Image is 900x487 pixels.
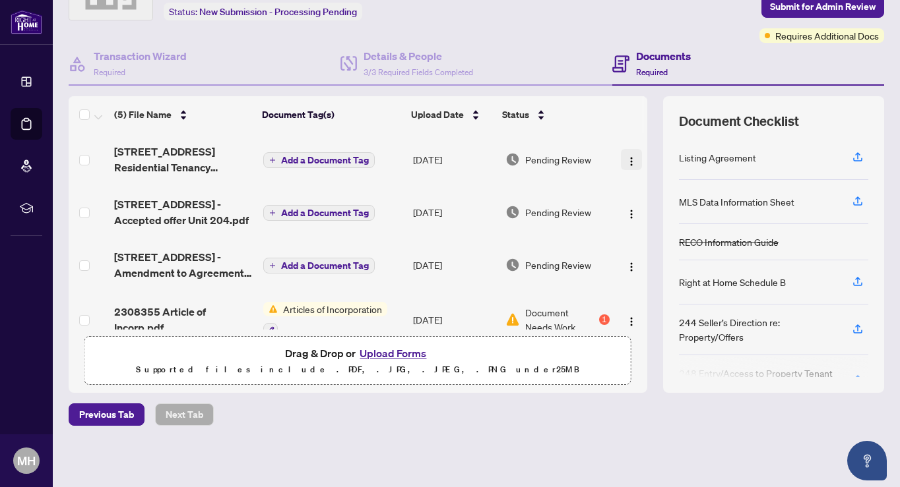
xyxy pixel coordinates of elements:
span: [STREET_ADDRESS] - Amendment to Agreement to Lease Residential.pdf [114,249,252,281]
div: 1 [599,314,610,325]
button: Next Tab [155,403,214,426]
span: MH [17,451,36,470]
div: RECO Information Guide [679,235,779,249]
h4: Details & People [364,48,473,64]
button: Open asap [847,441,887,480]
img: logo [11,10,42,34]
div: MLS Data Information Sheet [679,194,794,209]
button: Upload Forms [356,345,430,362]
button: Logo [621,149,642,170]
span: 3/3 Required Fields Completed [364,67,473,77]
th: Upload Date [406,96,497,133]
div: Listing Agreement [679,150,756,165]
td: [DATE] [408,186,499,239]
td: [DATE] [408,239,499,291]
th: Document Tag(s) [257,96,406,133]
button: Status IconArticles of Incorporation [263,302,387,337]
button: Add a Document Tag [263,205,375,221]
th: (5) File Name [109,96,257,133]
span: Document Checklist [679,112,799,130]
span: Pending Review [525,205,591,219]
img: Logo [626,209,637,219]
img: Document Status [505,205,520,219]
span: (5) File Name [114,107,172,122]
button: Add a Document Tag [263,258,375,273]
img: Logo [626,316,637,327]
img: Document Status [505,258,520,272]
span: Required [636,67,668,77]
span: Document Needs Work [525,305,596,334]
button: Logo [621,202,642,223]
p: Supported files include .PDF, .JPG, .JPEG, .PNG under 25 MB [93,362,623,378]
div: 244 Seller’s Direction re: Property/Offers [679,315,837,344]
td: [DATE] [408,133,499,186]
span: plus [269,210,276,216]
span: [STREET_ADDRESS] Residential Tenancy Agreement.pdf [114,144,252,175]
h4: Transaction Wizard [94,48,187,64]
img: Document Status [505,152,520,167]
span: 2308355 Article of Incorp.pdf [114,304,252,335]
span: Add a Document Tag [281,208,369,217]
img: Logo [626,156,637,167]
div: Right at Home Schedule B [679,275,786,289]
span: Drag & Drop orUpload FormsSupported files include .PDF, .JPG, .JPEG, .PNG under25MB [85,337,631,386]
span: Pending Review [525,258,591,272]
img: Logo [626,262,637,272]
span: New Submission - Processing Pending [199,6,357,18]
span: Previous Tab [79,404,134,425]
button: Logo [621,309,642,330]
span: Required [94,67,125,77]
td: [DATE] [408,291,499,348]
div: Status: [164,3,362,20]
span: Requires Additional Docs [775,28,879,43]
span: Articles of Incorporation [278,302,387,316]
span: plus [269,157,276,163]
span: [STREET_ADDRESS] - Accepted offer Unit 204.pdf [114,196,252,228]
button: Logo [621,254,642,275]
button: Previous Tab [69,403,145,426]
img: Document Status [505,312,520,327]
span: Status [502,107,529,122]
span: plus [269,262,276,269]
span: Pending Review [525,152,591,167]
span: Add a Document Tag [281,156,369,165]
span: Add a Document Tag [281,261,369,270]
img: Status Icon [263,302,278,316]
button: Add a Document Tag [263,257,375,274]
span: Drag & Drop or [285,345,430,362]
button: Add a Document Tag [263,152,375,169]
span: Upload Date [411,107,464,122]
th: Status [497,96,611,133]
h4: Documents [636,48,691,64]
button: Add a Document Tag [263,204,375,221]
button: Add a Document Tag [263,152,375,168]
